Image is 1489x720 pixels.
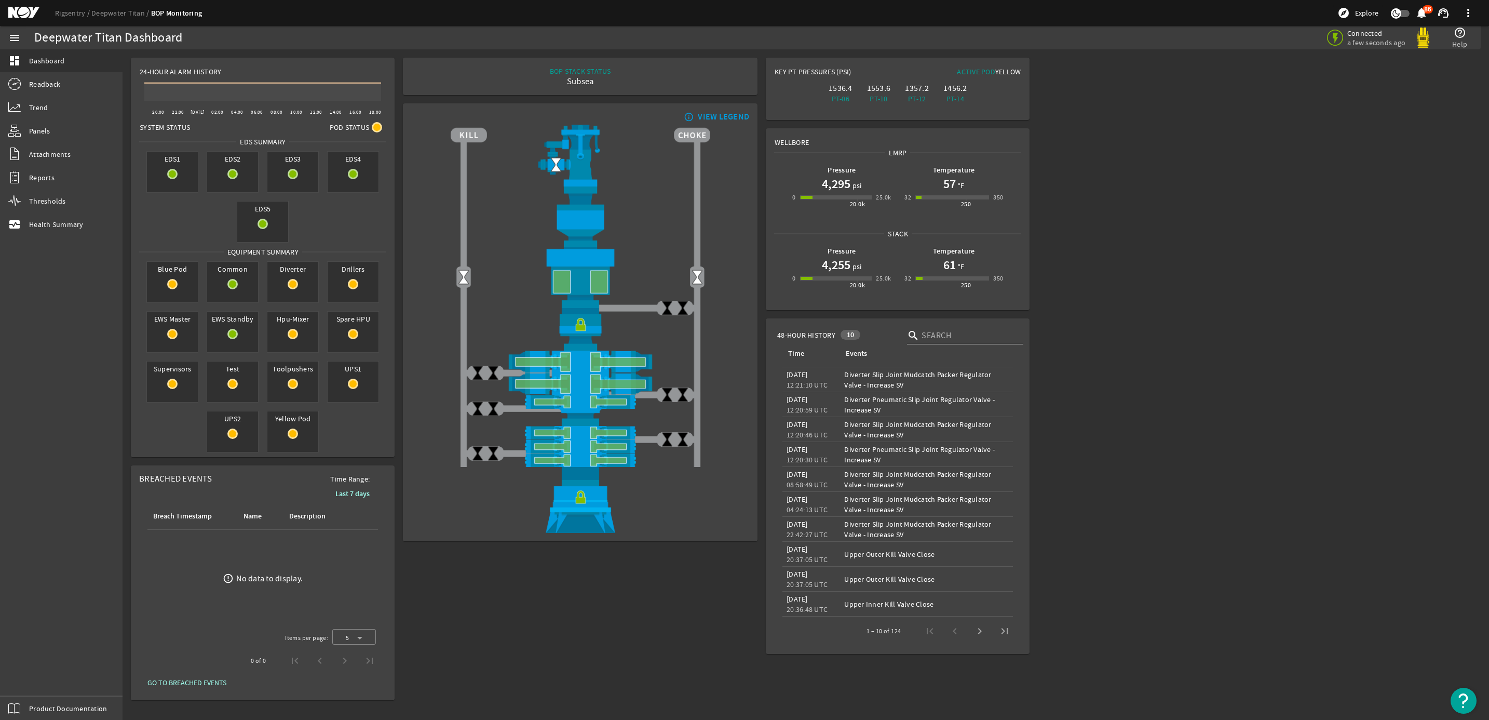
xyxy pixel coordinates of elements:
legacy-datetime-component: [DATE] [787,544,808,554]
h1: 57 [943,176,956,192]
div: 350 [993,273,1003,284]
span: Test [207,362,258,376]
legacy-datetime-component: 20:36:48 UTC [787,605,828,614]
span: Attachments [29,149,71,159]
a: BOP Monitoring [151,8,202,18]
span: EDS4 [328,152,378,166]
legacy-datetime-component: [DATE] [787,594,808,604]
legacy-datetime-component: [DATE] [787,495,808,504]
button: Open Resource Center [1451,688,1477,714]
img: ValveClose.png [470,446,485,461]
span: Explore [1355,8,1378,18]
mat-icon: help_outline [1454,26,1466,39]
div: VIEW LEGEND [698,112,749,122]
div: No data to display. [236,574,303,584]
mat-icon: menu [8,32,21,44]
legacy-datetime-component: 04:24:13 UTC [787,505,828,514]
legacy-datetime-component: [DATE] [787,470,808,479]
img: ValveClose.png [675,432,691,447]
text: 06:00 [251,109,263,115]
b: Pressure [828,165,856,175]
text: 10:00 [290,109,302,115]
mat-icon: explore [1337,7,1350,19]
span: Stack [884,229,912,239]
mat-icon: support_agent [1437,7,1450,19]
div: PT-06 [823,94,858,104]
div: Subsea [550,76,611,87]
img: UpperAnnularOpen.png [451,247,710,308]
div: Breach Timestamp [152,511,229,522]
button: GO TO BREACHED EVENTS [139,673,235,692]
b: Temperature [933,165,975,175]
button: Explore [1333,5,1383,21]
legacy-datetime-component: 20:37:05 UTC [787,555,828,564]
mat-icon: dashboard [8,55,21,67]
div: Description [289,511,326,522]
span: EDS5 [237,202,288,216]
img: ValveClose.png [470,365,485,381]
img: WellheadConnectorLock.png [451,467,710,533]
span: Product Documentation [29,703,107,714]
img: ValveClose.png [485,365,501,381]
span: Active Pod [957,67,995,76]
button: Last 7 days [327,484,378,503]
button: more_vert [1456,1,1481,25]
img: ShearRamOpen.png [451,351,710,372]
span: Breached Events [139,473,212,484]
div: 32 [904,273,911,284]
img: PipeRamOpen.png [451,454,710,468]
span: Trend [29,102,48,113]
a: Rigsentry [55,8,91,18]
div: BOP STACK STATUS [550,66,611,76]
span: UPS2 [207,411,258,426]
span: Yellow Pod [267,411,318,426]
legacy-datetime-component: [DATE] [787,370,808,379]
button: Next page [967,619,992,644]
span: Reports [29,172,55,183]
span: EDS3 [267,152,318,166]
span: EWS Standby [207,312,258,326]
img: ShearRamOpen.png [451,373,710,395]
img: BopBodyShearBottom.png [451,409,710,426]
i: search [907,329,919,342]
img: ValveClose.png [675,300,691,316]
button: Last page [992,619,1017,644]
text: 12:00 [310,109,322,115]
legacy-datetime-component: [DATE] [787,420,808,429]
span: Dashboard [29,56,64,66]
h1: 4,295 [822,176,850,192]
mat-icon: error_outline [223,573,234,584]
span: Hpu-Mixer [267,312,318,326]
span: EDS1 [147,152,198,166]
img: Valve2Open.png [456,269,471,285]
mat-icon: info_outline [682,113,694,121]
div: Events [844,348,1005,359]
div: 25.0k [876,192,891,203]
span: EDS SUMMARY [236,137,289,147]
legacy-datetime-component: [DATE] [787,569,808,579]
span: Supervisors [147,362,198,376]
div: Upper Inner Kill Valve Close [844,599,1009,609]
div: PT-14 [938,94,972,104]
span: psi [850,261,862,272]
div: Upper Outer Kill Valve Close [844,549,1009,559]
span: Connected [1347,29,1405,38]
span: UPS1 [328,362,378,376]
span: EDS2 [207,152,258,166]
span: Diverter [267,262,318,276]
img: Valve2Open.png [548,157,564,172]
a: Deepwater Titan [91,8,151,18]
span: Panels [29,126,50,136]
span: Yellow [995,67,1021,76]
span: 48-Hour History [777,330,835,340]
div: Upper Outer Kill Valve Close [844,574,1009,584]
span: °F [956,261,965,272]
div: 1456.2 [938,83,972,94]
div: 1 – 10 of 124 [867,626,901,636]
img: ValveClose.png [485,401,501,417]
span: Time Range: [322,474,378,484]
span: EWS Master [147,312,198,326]
legacy-datetime-component: 12:21:10 UTC [787,380,828,390]
span: Thresholds [29,196,66,206]
img: ValveClose.png [659,432,675,447]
